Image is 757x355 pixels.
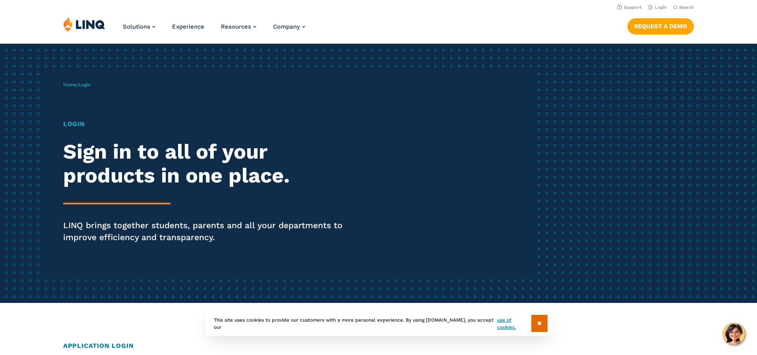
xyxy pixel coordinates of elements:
h1: Login [63,119,355,129]
button: Hello, have a question? Let’s chat. [723,323,745,345]
span: Solutions [123,23,150,30]
a: use of cookies. [497,316,531,331]
span: Company [273,23,300,30]
span: / [63,82,91,87]
span: Resources [221,23,251,30]
a: Login [648,5,667,10]
a: Home [63,82,77,87]
nav: Button Navigation [627,17,694,34]
button: Open Search Bar [673,4,694,10]
a: Support [617,5,642,10]
a: Experience [172,23,204,30]
a: Resources [221,23,256,30]
a: Company [273,23,305,30]
span: Search [679,5,694,10]
a: Solutions [123,23,155,30]
h2: Sign in to all of your products in one place. [63,140,355,188]
nav: Primary Navigation [123,17,305,43]
p: LINQ brings together students, parents and all your departments to improve efficiency and transpa... [63,219,355,243]
span: Login [79,82,91,87]
a: Request a Demo [627,18,694,34]
img: LINQ | K‑12 Software [63,17,105,32]
div: This site uses cookies to provide our customers with a more personal experience. By using [DOMAIN... [206,311,552,336]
